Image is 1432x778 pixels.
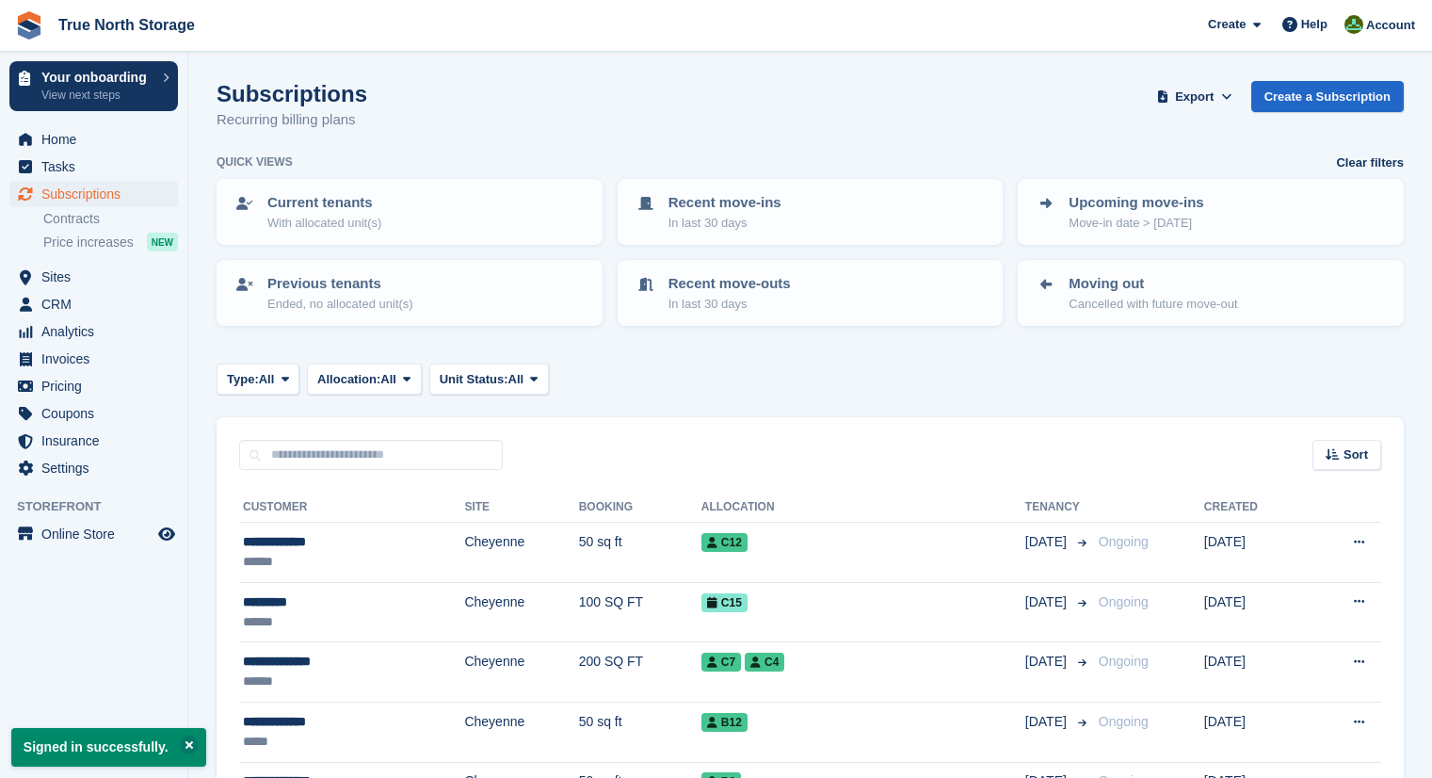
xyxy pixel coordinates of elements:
span: [DATE] [1025,532,1070,552]
button: Unit Status: All [429,364,549,395]
div: NEW [147,233,178,251]
span: [DATE] [1025,592,1070,612]
span: C12 [701,533,748,552]
span: CRM [41,291,154,317]
span: Settings [41,455,154,481]
td: 50 sq ft [579,702,701,762]
p: With allocated unit(s) [267,214,381,233]
span: C4 [745,653,784,672]
a: Your onboarding View next steps [9,61,178,111]
td: 200 SQ FT [579,642,701,703]
td: [DATE] [1204,642,1307,703]
span: Coupons [41,400,154,427]
a: menu [9,346,178,372]
p: Moving out [1069,273,1237,295]
td: [DATE] [1204,702,1307,762]
a: Recent move-ins In last 30 days [619,181,1002,243]
p: Signed in successfully. [11,728,206,767]
p: In last 30 days [668,295,791,314]
a: menu [9,428,178,454]
th: Booking [579,493,701,523]
th: Allocation [701,493,1025,523]
a: menu [9,291,178,317]
a: menu [9,318,178,345]
span: B12 [701,713,748,732]
span: Ongoing [1099,534,1149,549]
p: Recent move-ins [668,192,781,214]
span: Allocation: [317,370,380,389]
span: Unit Status: [440,370,508,389]
span: Price increases [43,234,134,251]
td: [DATE] [1204,582,1307,642]
span: Ongoing [1099,714,1149,729]
a: Upcoming move-ins Move-in date > [DATE] [1020,181,1402,243]
span: Sort [1344,446,1368,464]
a: Preview store [155,523,178,545]
td: Cheyenne [464,702,578,762]
a: menu [9,373,178,399]
span: All [259,370,275,389]
td: [DATE] [1204,523,1307,583]
h6: Quick views [217,154,293,170]
a: Moving out Cancelled with future move-out [1020,262,1402,324]
span: Insurance [41,428,154,454]
span: Subscriptions [41,181,154,207]
td: Cheyenne [464,642,578,703]
p: Move-in date > [DATE] [1069,214,1203,233]
a: Price increases NEW [43,232,178,252]
th: Created [1204,493,1307,523]
span: [DATE] [1025,712,1070,732]
button: Type: All [217,364,299,395]
td: Cheyenne [464,523,578,583]
span: All [508,370,524,389]
span: Tasks [41,154,154,180]
a: menu [9,521,178,547]
span: Storefront [17,497,187,516]
a: menu [9,154,178,180]
span: Type: [227,370,259,389]
a: menu [9,455,178,481]
span: C15 [701,593,748,612]
p: Upcoming move-ins [1069,192,1203,214]
td: Cheyenne [464,582,578,642]
a: menu [9,181,178,207]
span: [DATE] [1025,652,1070,672]
a: menu [9,264,178,290]
a: Contracts [43,210,178,228]
span: Create [1208,15,1246,34]
span: Export [1175,88,1214,106]
a: Create a Subscription [1251,81,1404,112]
span: Invoices [41,346,154,372]
p: Current tenants [267,192,381,214]
a: menu [9,400,178,427]
th: Tenancy [1025,493,1091,523]
a: Current tenants With allocated unit(s) [218,181,601,243]
span: Ongoing [1099,654,1149,669]
span: Online Store [41,521,154,547]
p: In last 30 days [668,214,781,233]
a: menu [9,126,178,153]
p: View next steps [41,87,153,104]
span: Sites [41,264,154,290]
p: Cancelled with future move-out [1069,295,1237,314]
img: stora-icon-8386f47178a22dfd0bd8f6a31ec36ba5ce8667c1dd55bd0f319d3a0aa187defe.svg [15,11,43,40]
span: Home [41,126,154,153]
span: Analytics [41,318,154,345]
span: Pricing [41,373,154,399]
p: Ended, no allocated unit(s) [267,295,413,314]
td: 50 sq ft [579,523,701,583]
a: Previous tenants Ended, no allocated unit(s) [218,262,601,324]
span: C7 [701,653,741,672]
p: Previous tenants [267,273,413,295]
button: Allocation: All [307,364,422,395]
img: Jessie Dafoe [1344,15,1363,34]
th: Site [464,493,578,523]
a: Recent move-outs In last 30 days [619,262,1002,324]
span: Ongoing [1099,594,1149,609]
p: Recurring billing plans [217,109,367,131]
a: True North Storage [51,9,202,41]
a: Clear filters [1336,154,1404,172]
td: 100 SQ FT [579,582,701,642]
span: Account [1366,16,1415,35]
span: All [380,370,396,389]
